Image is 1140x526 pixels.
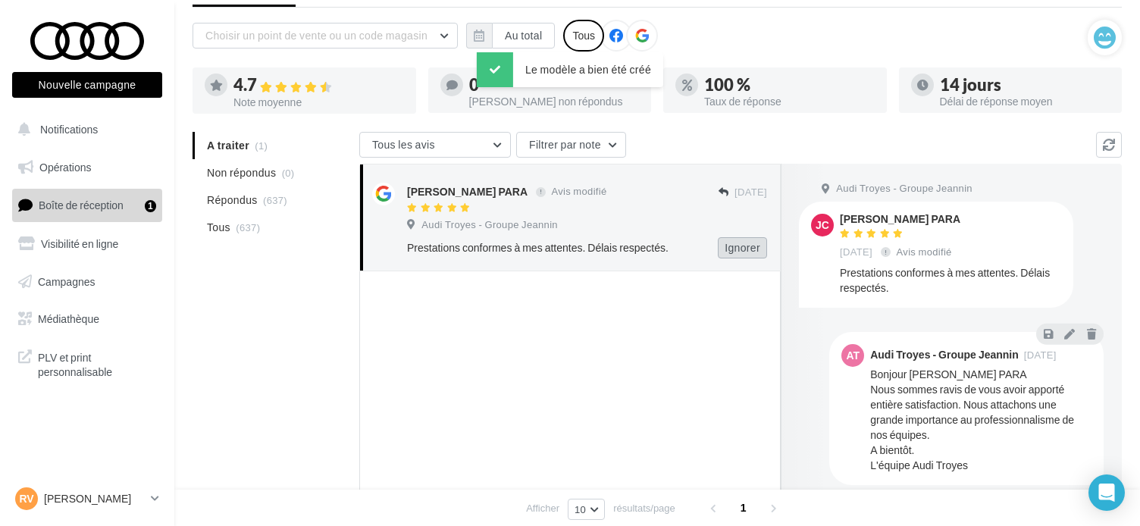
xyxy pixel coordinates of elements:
[19,491,33,506] span: RV
[1024,350,1057,360] span: [DATE]
[263,194,287,206] span: (637)
[551,186,606,198] span: Avis modifié
[846,348,860,363] span: AT
[840,246,872,259] span: [DATE]
[568,499,605,520] button: 10
[38,312,99,325] span: Médiathèque
[9,189,165,221] a: Boîte de réception1
[9,303,165,335] a: Médiathèque
[207,165,276,180] span: Non répondus
[575,503,586,515] span: 10
[492,23,555,49] button: Au total
[563,20,604,52] div: Tous
[421,218,558,232] span: Audi Troyes - Groupe Jeannin
[897,246,952,258] span: Avis modifié
[613,501,675,515] span: résultats/page
[704,77,875,93] div: 100 %
[12,72,162,98] button: Nouvelle campagne
[516,132,626,158] button: Filtrer par note
[282,167,295,179] span: (0)
[12,484,162,513] a: RV [PERSON_NAME]
[870,367,1091,473] div: Bonjour [PERSON_NAME] PARA Nous sommes ravis de vous avoir apporté entière satisfaction. Nous att...
[407,240,669,255] div: Prestations conformes à mes attentes. Délais respectés.
[940,77,1110,93] div: 14 jours
[44,491,145,506] p: [PERSON_NAME]
[193,23,458,49] button: Choisir un point de vente ou un code magasin
[39,199,124,211] span: Boîte de réception
[469,96,640,107] div: [PERSON_NAME] non répondus
[836,182,972,196] span: Audi Troyes - Groupe Jeannin
[9,228,165,260] a: Visibilité en ligne
[9,266,165,298] a: Campagnes
[477,52,663,87] div: Le modèle a bien été créé
[718,237,767,258] button: Ignorer
[466,23,555,49] button: Au total
[469,77,640,93] div: 0
[704,96,875,107] div: Taux de réponse
[1088,474,1125,511] div: Open Intercom Messenger
[233,77,404,94] div: 4.7
[731,496,756,520] span: 1
[39,161,91,174] span: Opérations
[207,193,258,208] span: Répondus
[38,274,96,287] span: Campagnes
[205,29,427,42] span: Choisir un point de vente ou un code magasin
[41,237,118,250] span: Visibilité en ligne
[40,123,98,136] span: Notifications
[526,501,559,515] span: Afficher
[233,97,404,108] div: Note moyenne
[236,221,260,233] span: (637)
[407,184,528,199] div: [PERSON_NAME] PARA
[9,114,159,146] button: Notifications
[870,349,1019,360] div: Audi Troyes - Groupe Jeannin
[940,96,1110,107] div: Délai de réponse moyen
[207,220,230,235] span: Tous
[816,218,829,233] span: JC
[38,347,156,380] span: PLV et print personnalisable
[359,132,511,158] button: Tous les avis
[145,200,156,212] div: 1
[9,152,165,183] a: Opérations
[9,341,165,386] a: PLV et print personnalisable
[840,214,960,224] div: [PERSON_NAME] PARA
[734,186,767,199] span: [DATE]
[840,265,1061,296] div: Prestations conformes à mes attentes. Délais respectés.
[372,138,435,151] span: Tous les avis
